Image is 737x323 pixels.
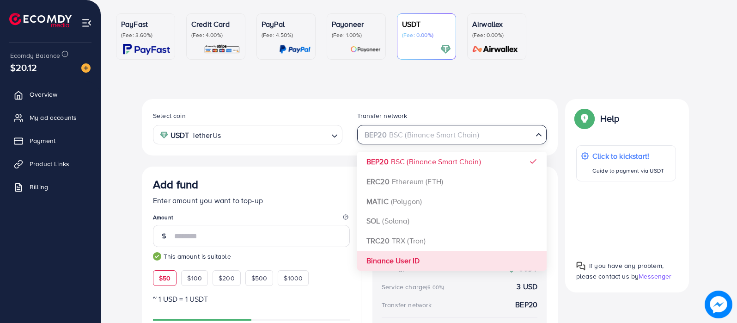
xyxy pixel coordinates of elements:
[402,31,451,39] p: (Fee: 0.00%)
[366,236,390,246] strong: TRC20
[262,31,311,39] p: (Fee: 4.50%)
[284,273,303,283] span: $1000
[262,19,311,30] p: PayPal
[251,273,268,283] span: $500
[7,178,94,196] a: Billing
[576,261,664,281] span: If you have any problem, please contact us by
[123,44,170,55] img: card
[30,159,69,168] span: Product Links
[366,216,380,226] strong: SOL
[350,44,381,55] img: card
[592,165,664,176] p: Guide to payment via USDT
[426,284,444,291] small: (6.00%)
[366,176,390,186] strong: ERC20
[10,61,37,74] span: $20.12
[472,19,521,30] p: Airwallex
[357,125,547,144] div: Search for option
[7,85,94,104] a: Overview
[366,156,389,167] strong: BEP20
[7,155,94,173] a: Product Links
[153,293,350,304] p: ~ 1 USD = 1 USDT
[153,178,198,191] h3: Add fund
[171,129,189,142] strong: USDT
[639,272,671,281] span: Messenger
[392,176,443,186] span: Ethereum (ETH)
[705,291,732,318] img: image
[392,236,426,246] span: TRX (Tron)
[332,31,381,39] p: (Fee: 1.00%)
[366,196,389,206] strong: MATIC
[81,18,92,28] img: menu
[440,44,451,55] img: card
[30,113,77,122] span: My ad accounts
[153,195,350,206] p: Enter amount you want to top-up
[159,273,171,283] span: $50
[279,44,311,55] img: card
[153,252,161,261] img: guide
[81,63,91,73] img: image
[518,263,537,273] strong: USDT
[517,281,537,292] strong: 3 USD
[600,113,620,124] p: Help
[391,156,481,167] span: BSC (Binance Smart Chain)
[187,273,202,283] span: $100
[382,282,447,292] div: Service charge
[153,252,350,261] small: This amount is suitable
[469,44,521,55] img: card
[7,131,94,150] a: Payment
[472,31,521,39] p: (Fee: 0.00%)
[515,299,537,310] strong: BEP20
[204,44,240,55] img: card
[592,150,664,161] p: Click to kickstart!
[9,13,72,27] img: logo
[576,110,593,127] img: Popup guide
[191,19,240,30] p: Credit Card
[30,90,57,99] span: Overview
[357,111,408,120] label: Transfer network
[366,255,420,266] strong: Binance User ID
[121,19,170,30] p: PayFast
[391,196,422,206] span: (Polygon)
[153,125,342,144] div: Search for option
[10,51,60,60] span: Ecomdy Balance
[402,19,451,30] p: USDT
[121,31,170,39] p: (Fee: 3.60%)
[576,261,585,271] img: Popup guide
[153,213,350,225] legend: Amount
[382,300,432,310] div: Transfer network
[30,136,55,145] span: Payment
[361,128,532,142] input: Search for option
[224,128,328,142] input: Search for option
[160,131,168,139] img: coin
[219,273,235,283] span: $200
[30,182,48,192] span: Billing
[332,19,381,30] p: Payoneer
[382,216,409,226] span: (Solana)
[153,111,186,120] label: Select coin
[192,129,221,142] span: TetherUs
[7,108,94,127] a: My ad accounts
[191,31,240,39] p: (Fee: 4.00%)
